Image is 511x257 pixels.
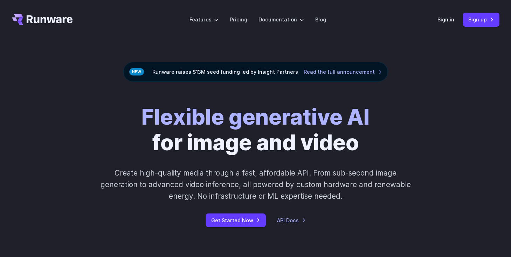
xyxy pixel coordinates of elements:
[230,15,247,24] a: Pricing
[123,62,388,82] div: Runware raises $13M seed funding led by Insight Partners
[189,15,219,24] label: Features
[304,68,382,76] a: Read the full announcement
[437,15,454,24] a: Sign in
[12,14,73,25] a: Go to /
[206,213,266,227] a: Get Started Now
[315,15,326,24] a: Blog
[141,104,370,156] h1: for image and video
[277,216,306,224] a: API Docs
[141,104,370,130] strong: Flexible generative AI
[99,167,412,202] p: Create high-quality media through a fast, affordable API. From sub-second image generation to adv...
[258,15,304,24] label: Documentation
[463,13,499,26] a: Sign up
